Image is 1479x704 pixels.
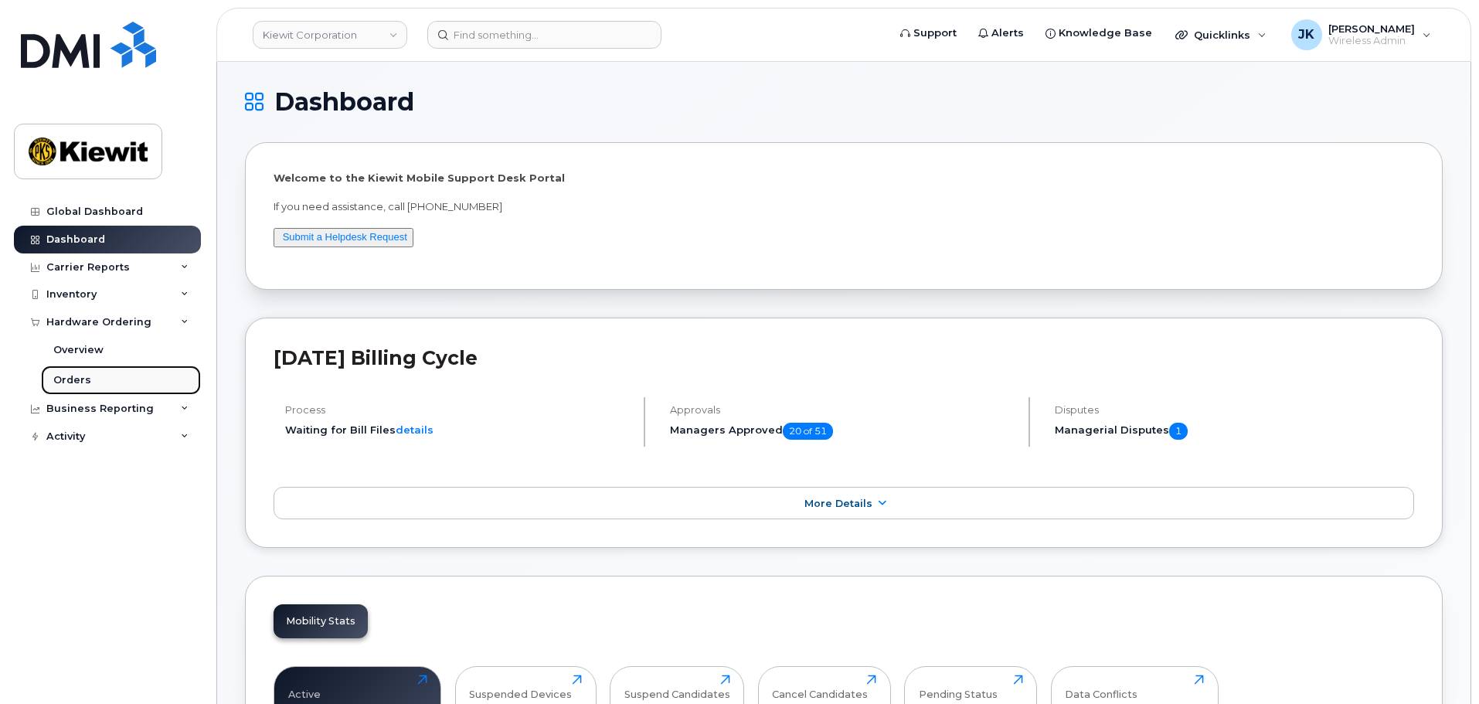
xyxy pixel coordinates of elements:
[624,675,730,700] div: Suspend Candidates
[274,346,1414,369] h2: [DATE] Billing Cycle
[274,228,413,247] button: Submit a Helpdesk Request
[1065,675,1137,700] div: Data Conflicts
[285,404,631,416] h4: Process
[783,423,833,440] span: 20 of 51
[1055,404,1414,416] h4: Disputes
[919,675,998,700] div: Pending Status
[1412,637,1467,692] iframe: Messenger Launcher
[1169,423,1188,440] span: 1
[274,199,1414,214] p: If you need assistance, call [PHONE_NUMBER]
[274,90,414,114] span: Dashboard
[1055,423,1414,440] h5: Managerial Disputes
[469,675,572,700] div: Suspended Devices
[670,404,1015,416] h4: Approvals
[288,675,321,700] div: Active
[670,423,1015,440] h5: Managers Approved
[804,498,872,509] span: More Details
[283,231,407,243] a: Submit a Helpdesk Request
[396,423,433,436] a: details
[772,675,868,700] div: Cancel Candidates
[285,423,631,437] li: Waiting for Bill Files
[274,171,1414,185] p: Welcome to the Kiewit Mobile Support Desk Portal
